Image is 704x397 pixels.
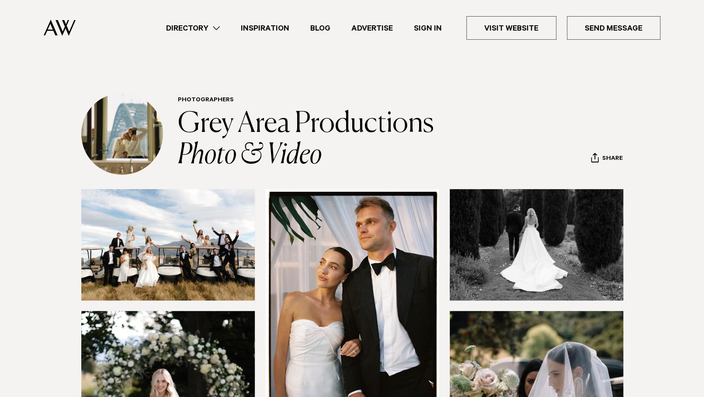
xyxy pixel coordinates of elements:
[230,22,300,34] a: Inspiration
[156,22,230,34] a: Directory
[178,110,438,169] a: Grey Area Productions Photo & Video
[341,22,403,34] a: Advertise
[602,155,623,163] span: Share
[466,16,556,40] a: Visit Website
[567,16,660,40] a: Send Message
[300,22,341,34] a: Blog
[590,152,623,166] button: Share
[81,93,163,175] img: Profile Avatar
[44,20,76,36] img: Auckland Weddings Logo
[178,97,234,104] a: Photographers
[403,22,452,34] a: Sign In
